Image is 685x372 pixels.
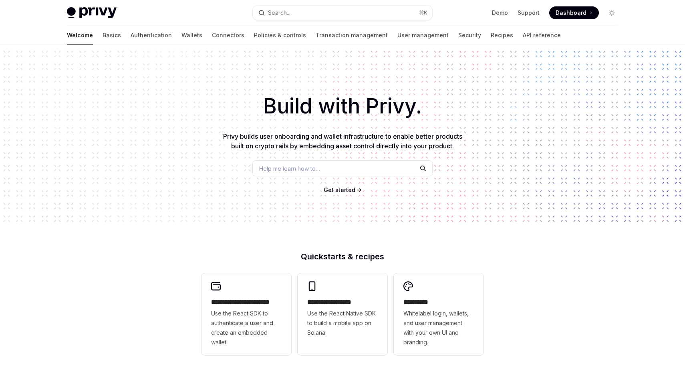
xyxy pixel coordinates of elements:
span: Help me learn how to… [259,164,320,173]
a: Welcome [67,26,93,45]
a: Policies & controls [254,26,306,45]
span: Use the React Native SDK to build a mobile app on Solana. [307,309,378,338]
img: light logo [67,7,117,18]
div: Search... [268,8,290,18]
span: Whitelabel login, wallets, and user management with your own UI and branding. [403,309,474,347]
span: Use the React SDK to authenticate a user and create an embedded wallet. [211,309,282,347]
a: Security [458,26,481,45]
span: Get started [324,186,355,193]
span: Dashboard [556,9,586,17]
a: Connectors [212,26,244,45]
a: Basics [103,26,121,45]
h1: Build with Privy. [13,91,672,122]
a: Get started [324,186,355,194]
button: Open search [253,6,432,20]
a: Recipes [491,26,513,45]
a: Authentication [131,26,172,45]
a: Transaction management [316,26,388,45]
a: **** *****Whitelabel login, wallets, and user management with your own UI and branding. [394,273,484,355]
a: Support [518,9,540,17]
a: Wallets [181,26,202,45]
span: Privy builds user onboarding and wallet infrastructure to enable better products built on crypto ... [223,132,462,150]
a: API reference [523,26,561,45]
a: User management [397,26,449,45]
a: **** **** **** ***Use the React Native SDK to build a mobile app on Solana. [298,273,387,355]
h2: Quickstarts & recipes [201,253,484,261]
a: Dashboard [549,6,599,19]
button: Toggle dark mode [605,6,618,19]
span: ⌘ K [419,10,427,16]
a: Demo [492,9,508,17]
